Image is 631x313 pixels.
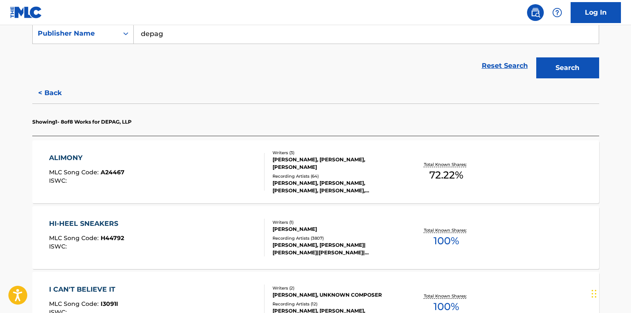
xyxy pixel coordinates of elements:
[273,241,399,256] div: [PERSON_NAME], [PERSON_NAME]|[PERSON_NAME]|[PERSON_NAME]|[PERSON_NAME], [PERSON_NAME], [PERSON_NA...
[273,219,399,225] div: Writers ( 1 )
[49,285,119,295] div: I CAN'T BELIEVE IT
[424,227,469,233] p: Total Known Shares:
[273,179,399,194] div: [PERSON_NAME], [PERSON_NAME], [PERSON_NAME], [PERSON_NAME], [PERSON_NAME]
[273,173,399,179] div: Recording Artists ( 64 )
[273,285,399,291] div: Writers ( 2 )
[49,153,125,163] div: ALIMONY
[32,118,132,126] p: Showing 1 - 8 of 8 Works for DEPAG, LLP
[530,8,540,18] img: search
[273,225,399,233] div: [PERSON_NAME]
[527,4,544,21] a: Public Search
[273,156,399,171] div: [PERSON_NAME], [PERSON_NAME], [PERSON_NAME]
[571,2,621,23] a: Log In
[589,273,631,313] div: Widget chat
[101,300,118,308] span: I3091I
[32,23,599,83] form: Search Form
[49,243,69,250] span: ISWC :
[32,140,599,203] a: ALIMONYMLC Song Code:A24467ISWC:Writers (3)[PERSON_NAME], [PERSON_NAME], [PERSON_NAME]Recording A...
[429,168,463,183] span: 72.22 %
[49,219,124,229] div: HI-HEEL SNEAKERS
[424,161,469,168] p: Total Known Shares:
[32,206,599,269] a: HI-HEEL SNEAKERSMLC Song Code:H44792ISWC:Writers (1)[PERSON_NAME]Recording Artists (3807)[PERSON_...
[101,168,125,176] span: A24467
[101,234,124,242] span: H44792
[273,291,399,299] div: [PERSON_NAME], UNKNOWN COMPOSER
[38,28,113,39] div: Publisher Name
[589,273,631,313] iframe: Chat Widget
[549,4,566,21] div: Help
[478,57,532,75] a: Reset Search
[49,177,69,184] span: ISWC :
[32,83,83,103] button: < Back
[552,8,562,18] img: help
[536,57,599,78] button: Search
[10,6,42,18] img: MLC Logo
[49,168,101,176] span: MLC Song Code :
[49,234,101,242] span: MLC Song Code :
[592,281,597,306] div: Trascina
[273,235,399,241] div: Recording Artists ( 3807 )
[424,293,469,299] p: Total Known Shares:
[49,300,101,308] span: MLC Song Code :
[273,150,399,156] div: Writers ( 3 )
[434,233,459,248] span: 100 %
[273,301,399,307] div: Recording Artists ( 12 )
